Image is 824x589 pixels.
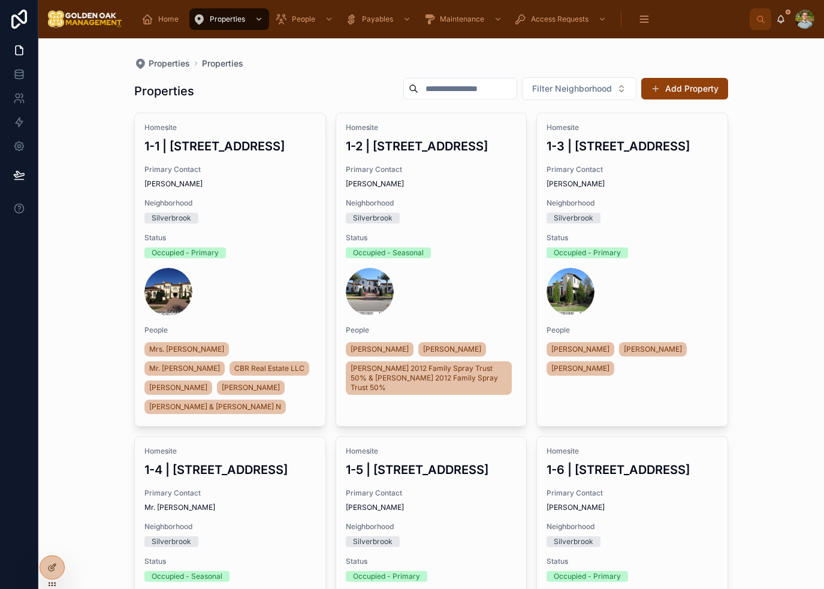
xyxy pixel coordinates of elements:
span: People [144,325,316,335]
a: Properties [202,58,243,70]
div: Occupied - Primary [152,247,219,258]
a: Properties [134,58,190,70]
span: Status [144,557,316,566]
a: [PERSON_NAME] [547,342,614,357]
span: Primary Contact [346,165,517,174]
a: [PERSON_NAME] & [PERSON_NAME] N [144,400,286,414]
span: Mr. [PERSON_NAME] [144,503,316,512]
span: Neighborhood [346,522,517,531]
a: [PERSON_NAME] [619,342,687,357]
span: Status [144,233,316,243]
span: Homesite [144,446,316,456]
span: [PERSON_NAME] [551,364,609,373]
span: Primary Contact [346,488,517,498]
span: [PERSON_NAME] [222,383,280,392]
span: Status [346,233,517,243]
h3: 1-3 | [STREET_ADDRESS] [547,137,718,155]
h1: Properties [134,83,194,99]
span: [PERSON_NAME] [144,179,316,189]
span: Neighborhood [144,522,316,531]
h3: 1-2 | [STREET_ADDRESS] [346,137,517,155]
span: Mr. [PERSON_NAME] [149,364,220,373]
button: Add Property [641,78,728,99]
span: Homesite [547,123,718,132]
div: Silverbrook [554,536,593,547]
h3: 1-4 | [STREET_ADDRESS] [144,461,316,479]
div: Occupied - Primary [554,571,621,582]
span: Homesite [547,446,718,456]
span: Status [547,557,718,566]
a: [PERSON_NAME] [144,380,212,395]
a: CBR Real Estate LLC [230,361,309,376]
a: Payables [342,8,417,30]
span: Payables [362,14,393,24]
span: Primary Contact [547,165,718,174]
div: Occupied - Primary [554,247,621,258]
span: Filter Neighborhood [532,83,612,95]
span: Neighborhood [346,198,517,208]
a: Access Requests [511,8,612,30]
h3: 1-1 | [STREET_ADDRESS] [144,137,316,155]
div: Occupied - Seasonal [353,247,424,258]
div: Silverbrook [353,536,393,547]
span: Home [158,14,179,24]
span: Neighborhood [547,198,718,208]
span: [PERSON_NAME] [351,345,409,354]
span: Homesite [144,123,316,132]
span: People [346,325,517,335]
div: Silverbrook [353,213,393,223]
span: [PERSON_NAME] [547,179,718,189]
div: Silverbrook [554,213,593,223]
a: [PERSON_NAME] [418,342,486,357]
button: Select Button [522,77,636,100]
span: Status [547,233,718,243]
span: [PERSON_NAME] 2012 Family Spray Trust 50% & [PERSON_NAME] 2012 Family Spray Trust 50% [351,364,508,392]
a: Properties [189,8,269,30]
span: Neighborhood [144,198,316,208]
div: Occupied - Primary [353,571,420,582]
span: [PERSON_NAME] [346,503,517,512]
div: Occupied - Seasonal [152,571,222,582]
span: [PERSON_NAME] & [PERSON_NAME] N [149,402,281,412]
span: [PERSON_NAME] [346,179,517,189]
a: Homesite1-2 | [STREET_ADDRESS]Primary Contact[PERSON_NAME]NeighborhoodSilverbrookStatusOccupied -... [336,113,527,427]
span: Homesite [346,123,517,132]
h3: 1-5 | [STREET_ADDRESS] [346,461,517,479]
span: [PERSON_NAME] [624,345,682,354]
a: Home [138,8,187,30]
span: CBR Real Estate LLC [234,364,304,373]
span: People [292,14,315,24]
span: [PERSON_NAME] [423,345,481,354]
a: [PERSON_NAME] 2012 Family Spray Trust 50% & [PERSON_NAME] 2012 Family Spray Trust 50% [346,361,512,395]
a: Mr. [PERSON_NAME] [144,361,225,376]
span: Primary Contact [144,165,316,174]
span: [PERSON_NAME] [149,383,207,392]
span: Mrs. [PERSON_NAME] [149,345,224,354]
span: [PERSON_NAME] [551,345,609,354]
a: People [271,8,339,30]
h3: 1-6 | [STREET_ADDRESS] [547,461,718,479]
div: scrollable content [132,6,750,32]
div: Silverbrook [152,536,191,547]
a: [PERSON_NAME] [346,342,413,357]
span: Primary Contact [547,488,718,498]
span: Neighborhood [547,522,718,531]
a: Mrs. [PERSON_NAME] [144,342,229,357]
a: Homesite1-3 | [STREET_ADDRESS]Primary Contact[PERSON_NAME]NeighborhoodSilverbrookStatusOccupied -... [536,113,728,427]
span: Maintenance [440,14,484,24]
span: Primary Contact [144,488,316,498]
span: Status [346,557,517,566]
a: Maintenance [419,8,508,30]
span: Properties [210,14,245,24]
span: [PERSON_NAME] [547,503,718,512]
div: Silverbrook [152,213,191,223]
span: Access Requests [531,14,588,24]
a: [PERSON_NAME] [217,380,285,395]
a: [PERSON_NAME] [547,361,614,376]
span: Homesite [346,446,517,456]
a: Homesite1-1 | [STREET_ADDRESS]Primary Contact[PERSON_NAME]NeighborhoodSilverbrookStatusOccupied -... [134,113,326,427]
span: People [547,325,718,335]
img: App logo [48,10,122,29]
